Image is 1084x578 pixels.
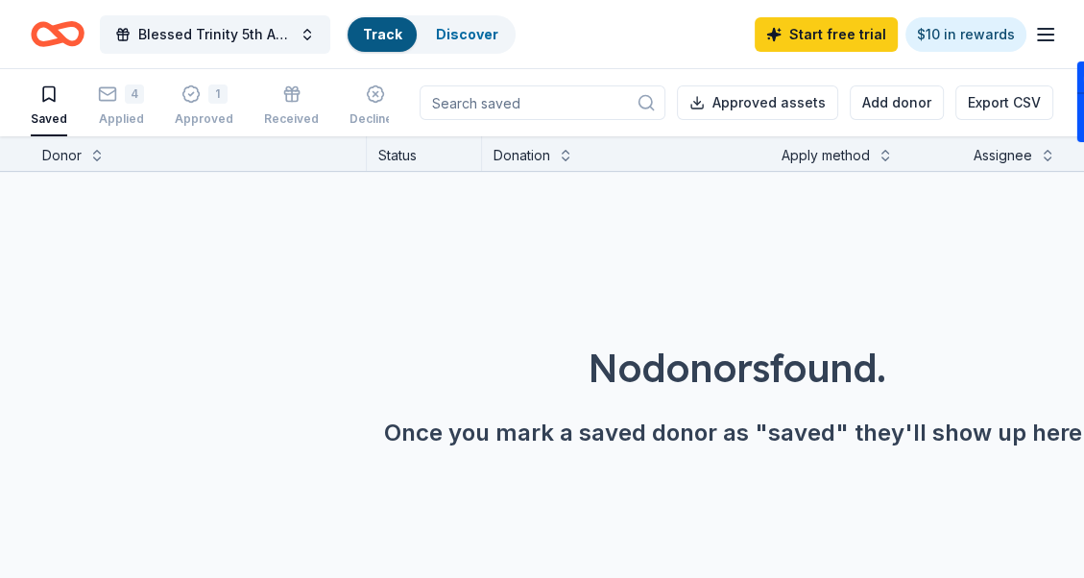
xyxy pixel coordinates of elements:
div: Applied [98,111,144,127]
button: Blessed Trinity 5th Anniversary Bingo [100,15,330,54]
button: 4Applied [98,77,144,136]
button: 1Approved [175,77,233,136]
div: 1 [208,84,228,104]
div: Donor [42,144,82,167]
button: Add donor [850,85,944,120]
input: Search saved [420,85,665,120]
a: Discover [436,26,498,42]
div: Apply method [782,144,870,167]
button: TrackDiscover [346,15,516,54]
button: Saved [31,77,67,136]
a: Track [363,26,401,42]
button: Approved assets [677,85,838,120]
div: Donation [494,144,550,167]
button: Declined [349,77,400,136]
div: Received [264,111,319,127]
div: Status [367,136,482,171]
span: Blessed Trinity 5th Anniversary Bingo [138,23,292,46]
div: Assignee [974,144,1032,167]
a: Home [31,12,84,57]
div: 4 [125,84,144,104]
button: Received [264,77,319,136]
div: Saved [31,111,67,127]
a: $10 in rewards [905,17,1026,52]
button: Export CSV [955,85,1053,120]
div: Approved [175,111,233,127]
a: Start free trial [755,17,898,52]
div: Declined [349,111,400,127]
